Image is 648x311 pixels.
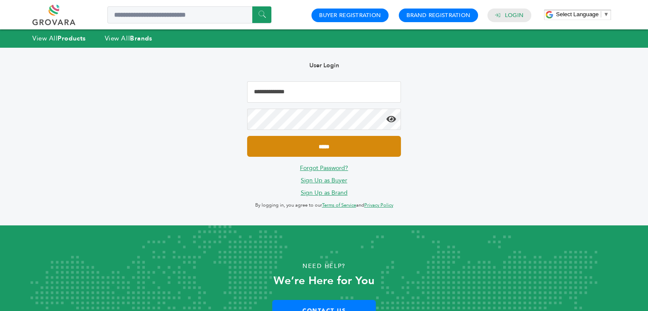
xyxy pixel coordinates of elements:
[364,202,393,208] a: Privacy Policy
[247,200,400,210] p: By logging in, you agree to our and
[300,164,348,172] a: Forgot Password?
[107,6,271,23] input: Search a product or brand...
[556,11,609,17] a: Select Language​
[322,202,356,208] a: Terms of Service
[32,34,86,43] a: View AllProducts
[247,109,400,130] input: Password
[301,176,347,184] a: Sign Up as Buyer
[58,34,86,43] strong: Products
[603,11,609,17] span: ▼
[301,189,348,197] a: Sign Up as Brand
[406,12,470,19] a: Brand Registration
[505,12,524,19] a: Login
[247,81,400,103] input: Email Address
[274,273,374,288] strong: We’re Here for You
[556,11,599,17] span: Select Language
[32,260,616,273] p: Need Help?
[319,12,381,19] a: Buyer Registration
[105,34,153,43] a: View AllBrands
[130,34,152,43] strong: Brands
[309,61,339,69] b: User Login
